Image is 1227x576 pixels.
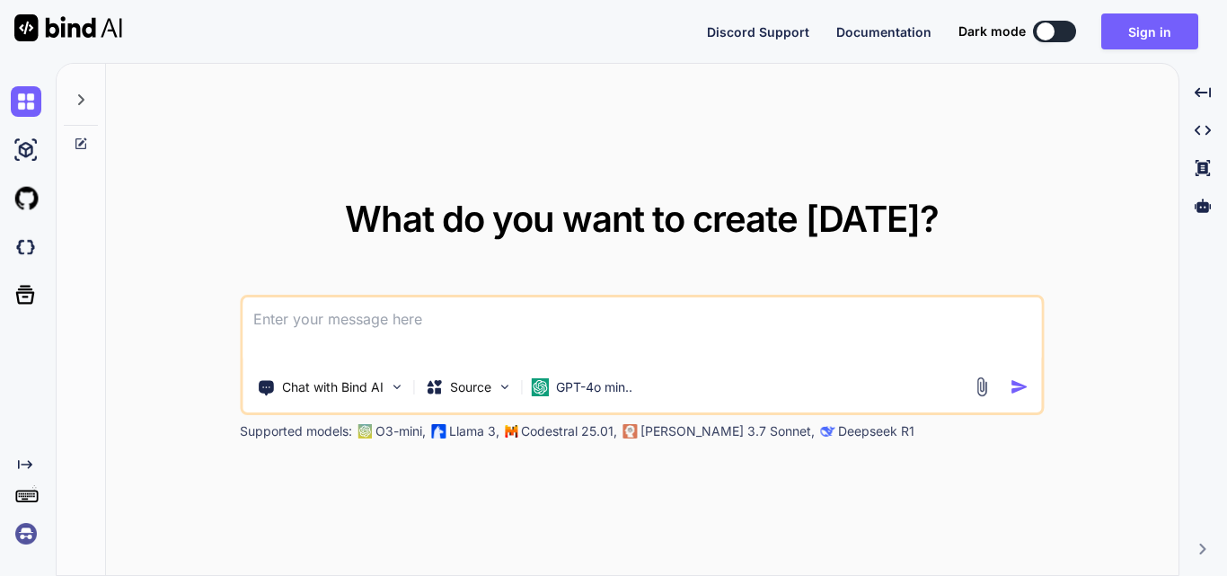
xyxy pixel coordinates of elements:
[497,379,512,394] img: Pick Models
[449,422,499,440] p: Llama 3,
[11,518,41,549] img: signin
[556,378,632,396] p: GPT-4o min..
[282,378,384,396] p: Chat with Bind AI
[521,422,617,440] p: Codestral 25.01,
[505,425,517,438] img: Mistral-AI
[431,424,446,439] img: Llama2
[1101,13,1198,49] button: Sign in
[345,197,939,241] span: What do you want to create [DATE]?
[820,424,834,439] img: claude
[838,422,914,440] p: Deepseek R1
[14,14,122,41] img: Bind AI
[11,183,41,214] img: githubLight
[240,422,352,440] p: Supported models:
[358,424,372,439] img: GPT-4
[707,24,809,40] span: Discord Support
[11,232,41,262] img: darkCloudIdeIcon
[531,378,549,396] img: GPT-4o mini
[11,135,41,165] img: ai-studio
[836,22,931,41] button: Documentation
[389,379,404,394] img: Pick Tools
[958,22,1026,40] span: Dark mode
[450,378,491,396] p: Source
[640,422,815,440] p: [PERSON_NAME] 3.7 Sonnet,
[1010,377,1028,396] img: icon
[971,377,992,397] img: attachment
[375,422,426,440] p: O3-mini,
[11,86,41,117] img: chat
[622,424,637,439] img: claude
[836,24,931,40] span: Documentation
[707,22,809,41] button: Discord Support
